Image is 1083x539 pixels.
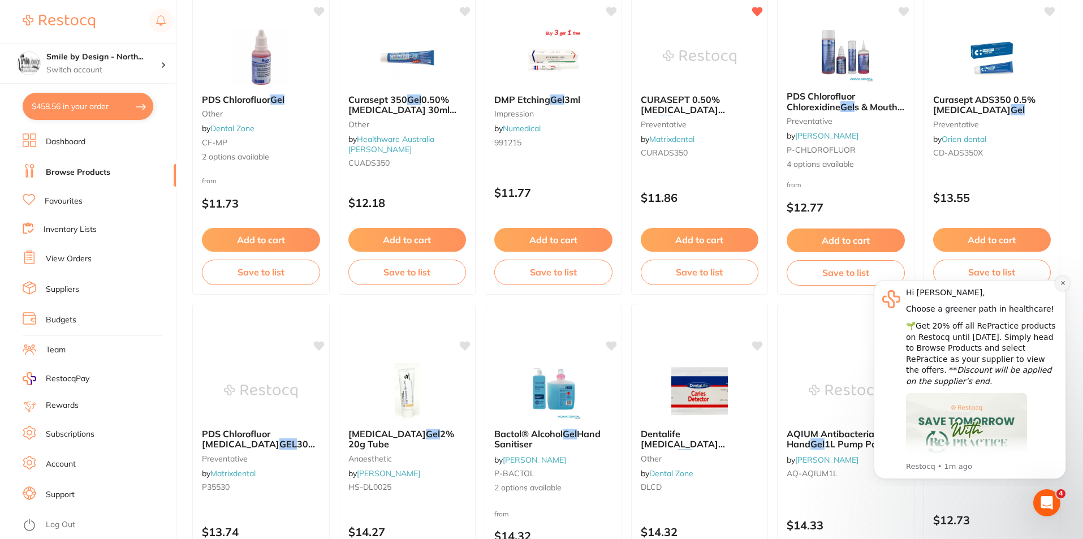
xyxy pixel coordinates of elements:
[942,134,986,144] a: Orien dental
[494,94,612,105] b: DMP Etching Gel 3ml
[641,148,688,158] span: CURADS350
[46,459,76,470] a: Account
[348,94,407,105] span: Curasept 350
[641,134,694,144] span: by
[649,134,694,144] a: Matrixdental
[46,136,85,148] a: Dashboard
[787,91,905,112] b: PDS Chlorofluor Chlorexidine Gels & Mouth Rinses
[795,455,858,465] a: [PERSON_NAME]
[202,482,230,492] span: P35530
[840,101,855,113] em: Gel
[787,260,905,285] button: Save to list
[1011,104,1025,115] em: Gel
[348,428,426,439] span: [MEDICAL_DATA]
[787,428,877,450] span: AQIUM Antibacterial Hand
[202,468,256,478] span: by
[516,29,590,85] img: DMP Etching Gel 3ml
[279,438,297,450] em: GEL
[494,123,541,133] span: by
[46,64,161,76] p: Switch account
[663,363,736,420] img: Dentalife Caries Detector Gel
[494,510,509,518] span: from
[641,429,759,450] b: Dentalife Caries Detector Gel
[933,120,1051,129] small: preventative
[857,270,1083,486] iframe: Intercom notifications message
[202,428,279,450] span: PDS Chlorofluor [MEDICAL_DATA]
[46,284,79,295] a: Suppliers
[348,228,467,252] button: Add to cart
[348,454,467,463] small: anaesthetic
[348,120,467,129] small: other
[370,29,444,85] img: Curasept 350 Gel 0.50% Chlorhexidine 30ml Tube
[23,93,153,120] button: $458.56 in your order
[787,159,905,170] span: 4 options available
[933,134,986,144] span: by
[933,228,1051,252] button: Add to cart
[933,514,1051,527] p: $12.73
[46,253,92,265] a: View Orders
[678,449,692,460] em: Gel
[202,176,217,185] span: from
[202,429,320,450] b: PDS Chlorofluor Chlorhexidine GEL 30ml Bottle
[46,519,75,531] a: Log Out
[348,158,390,168] span: CUADS350
[46,344,66,356] a: Team
[45,196,83,207] a: Favourites
[202,152,320,163] span: 2 options available
[674,115,718,126] span: 30ml tube
[224,363,297,420] img: PDS Chlorofluor Chlorhexidine GEL 30ml Bottle
[23,372,36,385] img: RestocqPay
[348,134,434,154] span: by
[787,228,905,252] button: Add to cart
[494,482,612,494] span: 2 options available
[407,94,421,105] em: Gel
[348,94,467,115] b: Curasept 350 Gel 0.50% Chlorhexidine 30ml Tube
[494,455,566,465] span: by
[641,228,759,252] button: Add to cart
[564,94,580,105] span: 3ml
[426,428,440,439] em: Gel
[641,94,759,115] b: CURASEPT 0.50% Chlorhexidine ADS Gel 30ml tube
[810,438,825,450] em: Gel
[503,455,566,465] a: [PERSON_NAME]
[787,468,838,478] span: AQ-AQIUM1L
[370,363,444,420] img: LIGNOCAINE Gel 2% 20g Tube
[23,516,172,534] button: Log Out
[210,123,254,133] a: Dental Zone
[494,468,534,478] span: P-BACTOL
[933,148,983,158] span: CD-ADS350X
[503,123,541,133] a: Numedical
[1033,489,1060,516] iframe: Intercom live chat
[348,482,391,492] span: HS-DL0025
[357,468,420,478] a: [PERSON_NAME]
[494,137,521,148] span: 991215
[955,29,1029,85] img: Curasept ADS350 0.5% Chlorhexidine Gel
[787,519,905,532] p: $14.33
[787,117,905,126] small: preventative
[787,429,905,450] b: AQIUM Antibacterial Hand Gel 1L Pump Pack
[795,131,858,141] a: [PERSON_NAME]
[649,468,693,478] a: Dental Zone
[787,455,858,465] span: by
[202,438,318,460] span: 30ml Bottle
[46,373,89,385] span: RestocqPay
[202,260,320,284] button: Save to list
[494,429,612,450] b: Bactol® Alcohol Gel Hand Sanitiser
[202,94,270,105] span: PDS Chlorofluor
[202,228,320,252] button: Add to cart
[348,134,434,154] a: Healthware Australia [PERSON_NAME]
[825,438,887,450] span: 1L Pump Pack
[494,94,550,105] span: DMP Etching
[641,428,725,460] span: Dentalife [MEDICAL_DATA] Detector
[46,429,94,440] a: Subscriptions
[23,372,89,385] a: RestocqPay
[641,525,759,538] p: $14.32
